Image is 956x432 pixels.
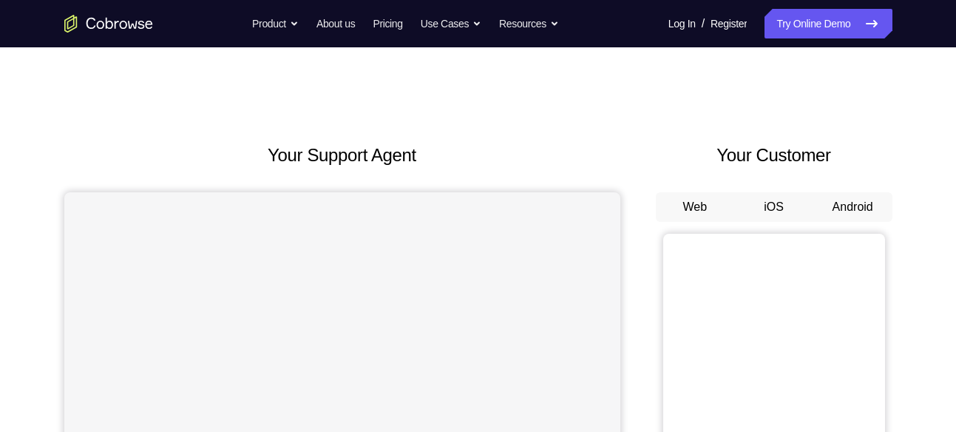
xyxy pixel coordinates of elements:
button: Web [656,192,735,222]
button: Resources [499,9,559,38]
a: Go to the home page [64,15,153,33]
span: / [702,15,705,33]
a: Register [711,9,747,38]
a: Pricing [373,9,402,38]
button: Use Cases [421,9,481,38]
h2: Your Customer [656,142,892,169]
h2: Your Support Agent [64,142,620,169]
button: iOS [734,192,813,222]
a: About us [316,9,355,38]
button: Android [813,192,892,222]
a: Try Online Demo [765,9,892,38]
a: Log In [668,9,696,38]
button: Product [252,9,299,38]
